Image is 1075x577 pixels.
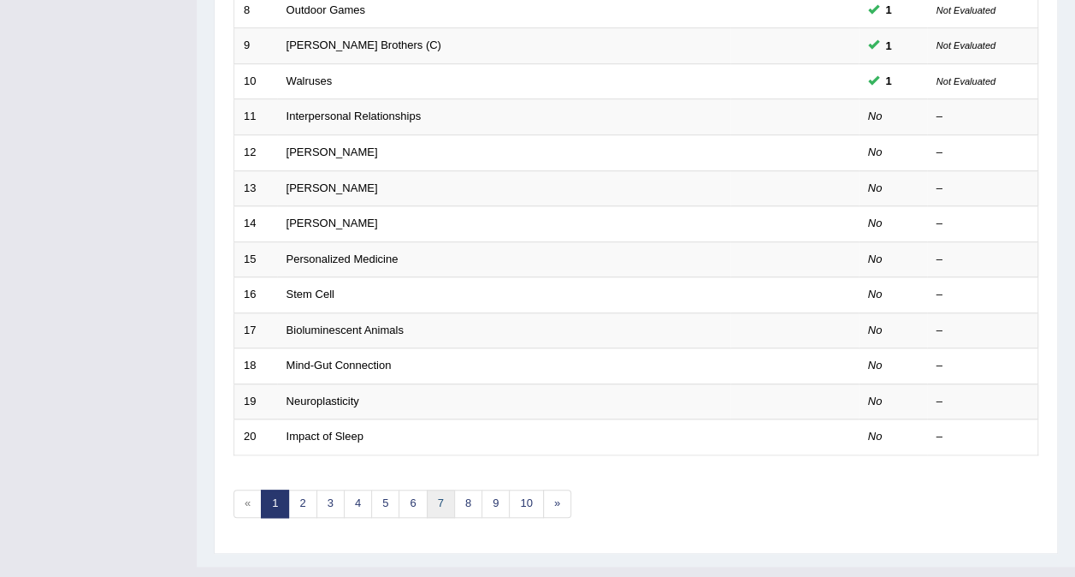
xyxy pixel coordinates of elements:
[286,395,359,407] a: Neuroplasticity
[936,216,1029,232] div: –
[286,430,363,443] a: Impact of Sleep
[879,1,899,19] span: You can still take this question
[286,3,366,16] a: Outdoor Games
[234,170,277,206] td: 13
[868,110,883,122] em: No
[879,72,899,90] span: You can still take this question
[868,181,883,194] em: No
[234,277,277,313] td: 16
[316,490,345,518] a: 3
[286,253,399,265] a: Personalized Medicine
[344,490,372,518] a: 4
[868,288,883,300] em: No
[936,5,995,15] small: Not Evaluated
[936,323,1029,339] div: –
[371,490,399,518] a: 5
[234,28,277,64] td: 9
[233,490,262,518] span: «
[509,490,543,518] a: 10
[286,39,441,51] a: [PERSON_NAME] Brothers (C)
[543,490,571,518] a: »
[936,287,1029,303] div: –
[936,145,1029,161] div: –
[936,394,1029,410] div: –
[454,490,482,518] a: 8
[286,181,378,194] a: [PERSON_NAME]
[286,359,392,372] a: Mind-Gut Connection
[286,217,378,229] a: [PERSON_NAME]
[234,99,277,135] td: 11
[868,253,883,265] em: No
[868,217,883,229] em: No
[261,490,289,518] a: 1
[234,206,277,242] td: 14
[234,384,277,419] td: 19
[234,63,277,99] td: 10
[234,134,277,170] td: 12
[481,490,510,518] a: 9
[286,324,404,336] a: Bioluminescent Animals
[868,430,883,443] em: No
[936,76,995,86] small: Not Evaluated
[936,181,1029,197] div: –
[868,395,883,407] em: No
[427,490,455,518] a: 7
[286,288,334,300] a: Stem Cell
[286,146,378,158] a: [PERSON_NAME]
[936,252,1029,268] div: –
[868,359,883,372] em: No
[234,348,277,384] td: 18
[868,146,883,158] em: No
[936,358,1029,374] div: –
[879,37,899,55] span: You can still take this question
[234,312,277,348] td: 17
[936,109,1029,125] div: –
[288,490,316,518] a: 2
[286,74,333,87] a: Walruses
[936,429,1029,445] div: –
[286,110,422,122] a: Interpersonal Relationships
[936,40,995,51] small: Not Evaluated
[399,490,427,518] a: 6
[868,324,883,336] em: No
[234,241,277,277] td: 15
[234,419,277,455] td: 20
